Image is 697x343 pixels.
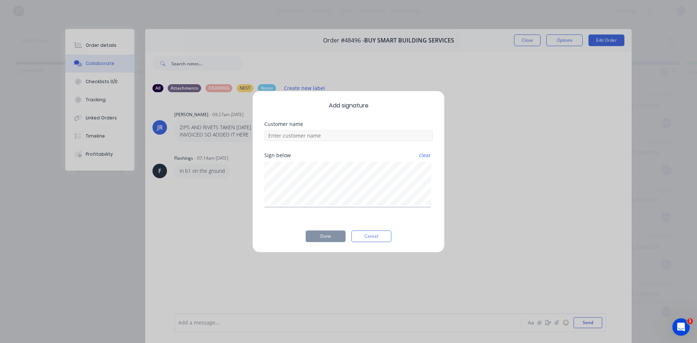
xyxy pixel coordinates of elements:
button: Done [306,230,346,242]
iframe: Intercom live chat [672,318,690,336]
span: Add signature [264,101,433,110]
span: 1 [687,318,693,324]
div: Customer name [264,122,433,127]
button: Cancel [351,230,391,242]
div: Sign below [264,153,433,158]
input: Enter customer name [264,130,433,141]
button: clear [419,149,431,162]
